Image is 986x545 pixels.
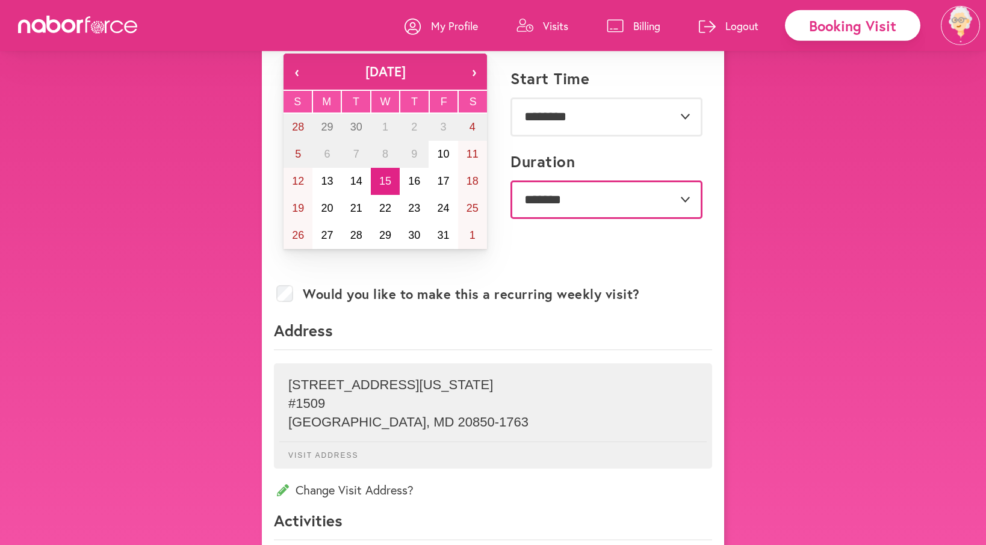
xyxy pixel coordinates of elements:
button: October 3, 2025 [429,114,457,141]
button: October 26, 2025 [284,222,312,249]
button: October 25, 2025 [458,195,487,222]
abbr: October 22, 2025 [379,202,391,214]
button: October 28, 2025 [342,222,371,249]
abbr: Sunday [294,96,301,108]
button: October 1, 2025 [371,114,400,141]
abbr: October 8, 2025 [382,148,388,160]
abbr: October 25, 2025 [467,202,479,214]
abbr: October 27, 2025 [321,229,333,241]
abbr: October 2, 2025 [411,121,417,133]
button: October 12, 2025 [284,168,312,195]
p: Logout [725,19,758,33]
button: October 30, 2025 [400,222,429,249]
abbr: October 24, 2025 [438,202,450,214]
button: October 23, 2025 [400,195,429,222]
abbr: October 7, 2025 [353,148,359,160]
abbr: Tuesday [353,96,359,108]
button: ‹ [284,54,310,90]
abbr: October 31, 2025 [438,229,450,241]
abbr: October 30, 2025 [408,229,420,241]
button: October 8, 2025 [371,141,400,168]
p: Activities [274,510,712,540]
button: October 29, 2025 [371,222,400,249]
p: My Profile [431,19,478,33]
a: Billing [607,8,660,44]
button: October 4, 2025 [458,114,487,141]
abbr: October 29, 2025 [379,229,391,241]
abbr: October 3, 2025 [441,121,447,133]
abbr: October 6, 2025 [324,148,330,160]
abbr: October 12, 2025 [292,175,304,187]
abbr: November 1, 2025 [470,229,476,241]
button: October 17, 2025 [429,168,457,195]
p: Visits [543,19,568,33]
a: Logout [699,8,758,44]
abbr: October 4, 2025 [470,121,476,133]
abbr: October 10, 2025 [438,148,450,160]
button: October 2, 2025 [400,114,429,141]
button: October 7, 2025 [342,141,371,168]
p: Address [274,320,712,350]
button: October 24, 2025 [429,195,457,222]
p: [GEOGRAPHIC_DATA] , MD 20850-1763 [288,414,698,430]
button: [DATE] [310,54,460,90]
button: October 22, 2025 [371,195,400,222]
label: Would you like to make this a recurring weekly visit? [303,286,640,302]
abbr: Thursday [411,96,418,108]
abbr: September 28, 2025 [292,121,304,133]
button: October 11, 2025 [458,141,487,168]
button: October 18, 2025 [458,168,487,195]
label: Duration [510,152,575,171]
button: November 1, 2025 [458,222,487,249]
button: October 10, 2025 [429,141,457,168]
button: October 27, 2025 [312,222,341,249]
abbr: October 23, 2025 [408,202,420,214]
abbr: September 29, 2025 [321,121,333,133]
button: September 30, 2025 [342,114,371,141]
abbr: October 21, 2025 [350,202,362,214]
abbr: October 15, 2025 [379,175,391,187]
button: October 9, 2025 [400,141,429,168]
a: Visits [516,8,568,44]
abbr: Saturday [470,96,477,108]
button: October 16, 2025 [400,168,429,195]
abbr: October 9, 2025 [411,148,417,160]
p: [STREET_ADDRESS][US_STATE] [288,377,698,393]
p: Change Visit Address? [274,482,712,498]
abbr: October 20, 2025 [321,202,333,214]
button: October 14, 2025 [342,168,371,195]
abbr: October 18, 2025 [467,175,479,187]
abbr: Friday [441,96,447,108]
button: October 13, 2025 [312,168,341,195]
a: My Profile [405,8,478,44]
button: October 6, 2025 [312,141,341,168]
button: October 31, 2025 [429,222,457,249]
p: Billing [633,19,660,33]
button: October 21, 2025 [342,195,371,222]
button: October 20, 2025 [312,195,341,222]
abbr: October 13, 2025 [321,175,333,187]
abbr: September 30, 2025 [350,121,362,133]
abbr: October 28, 2025 [350,229,362,241]
abbr: Wednesday [380,96,391,108]
abbr: October 26, 2025 [292,229,304,241]
button: › [460,54,487,90]
abbr: October 19, 2025 [292,202,304,214]
button: October 19, 2025 [284,195,312,222]
label: Start Time [510,69,589,88]
abbr: October 16, 2025 [408,175,420,187]
button: October 5, 2025 [284,141,312,168]
button: October 15, 2025 [371,168,400,195]
abbr: October 1, 2025 [382,121,388,133]
button: September 29, 2025 [312,114,341,141]
img: efc20bcf08b0dac87679abea64c1faab.png [941,6,980,45]
abbr: October 5, 2025 [295,148,301,160]
button: September 28, 2025 [284,114,312,141]
abbr: October 14, 2025 [350,175,362,187]
abbr: October 11, 2025 [467,148,479,160]
p: #1509 [288,396,698,411]
div: Booking Visit [785,10,920,41]
p: Visit Address [279,442,707,460]
abbr: Monday [322,96,331,108]
abbr: October 17, 2025 [438,175,450,187]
